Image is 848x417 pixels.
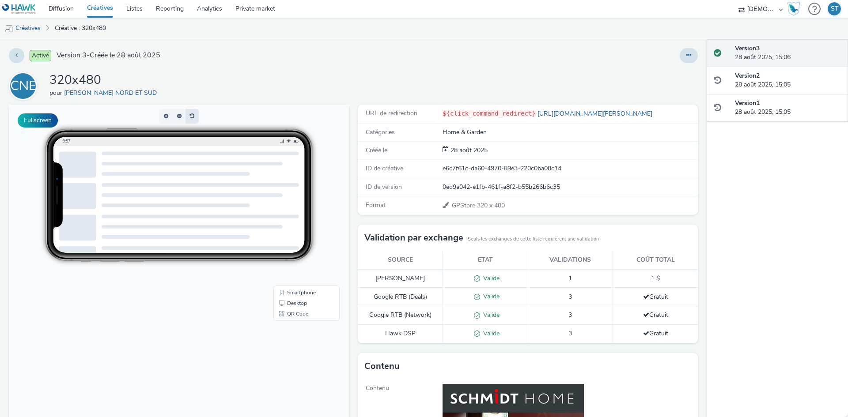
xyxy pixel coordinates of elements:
span: Version 3 - Créée le 28 août 2025 [57,50,160,60]
th: Validations [528,251,613,269]
li: Smartphone [266,183,329,193]
span: Gratuit [643,293,668,301]
td: [PERSON_NAME] [358,269,443,288]
span: Valide [480,311,500,319]
span: 28 août 2025 [449,146,488,154]
span: 9:57 [54,34,61,39]
span: Valide [480,274,500,282]
td: Hawk DSP [358,325,443,343]
button: Fullscreen [18,113,58,128]
span: Format [366,201,386,209]
div: 28 août 2025, 15:05 [735,99,841,117]
a: [PERSON_NAME] NORD ET SUD [64,89,160,97]
span: Contenu [366,384,389,392]
span: 1 $ [651,274,660,282]
th: Source [358,251,443,269]
div: 0ed9a042-e1fb-461f-a8f2-b55b266b6c35 [443,183,697,192]
span: Gratuit [643,329,668,338]
td: Google RTB (Network) [358,306,443,325]
span: Valide [480,292,500,301]
span: QR Code [278,207,299,212]
div: 28 août 2025, 15:06 [735,44,841,62]
h3: Validation par exchange [364,231,463,244]
a: Créative : 320x480 [50,18,110,39]
span: URL de redirection [366,109,417,117]
img: Hawk Academy [787,2,800,16]
span: Gratuit [643,311,668,319]
a: [URL][DOMAIN_NAME][PERSON_NAME] [536,109,656,118]
small: Seuls les exchanges de cette liste requièrent une validation [468,236,599,243]
strong: Version 3 [735,44,760,53]
th: Etat [443,251,528,269]
span: ID de version [366,183,402,191]
span: Catégories [366,128,395,136]
span: 3 [568,311,572,319]
span: 320 x 480 [451,201,505,210]
span: Desktop [278,196,298,201]
div: ST [831,2,838,15]
span: pour [49,89,64,97]
div: Home & Garden [443,128,697,137]
li: Desktop [266,193,329,204]
span: 1 [568,274,572,282]
strong: Version 1 [735,99,760,107]
a: SCNES [9,82,41,90]
div: 28 août 2025, 15:05 [735,71,841,90]
h3: Contenu [364,360,400,373]
span: GPStore [452,201,477,210]
span: 3 [568,329,572,338]
span: Smartphone [278,185,307,191]
code: ${click_command_redirect} [443,110,536,117]
td: Google RTB (Deals) [358,288,443,306]
div: Création 28 août 2025, 15:05 [449,146,488,155]
span: Créée le [366,146,387,154]
a: Hawk Academy [787,2,804,16]
div: e6c7f61c-da60-4970-89e3-220c0ba08c14 [443,164,697,173]
li: QR Code [266,204,329,214]
span: ID de créative [366,164,403,173]
h1: 320x480 [49,72,160,89]
th: Coût total [613,251,698,269]
img: undefined Logo [2,4,36,15]
span: Activé [30,50,51,61]
span: Valide [480,329,500,338]
span: 3 [568,293,572,301]
div: SCNES [2,74,45,98]
img: mobile [4,24,13,33]
strong: Version 2 [735,71,760,80]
